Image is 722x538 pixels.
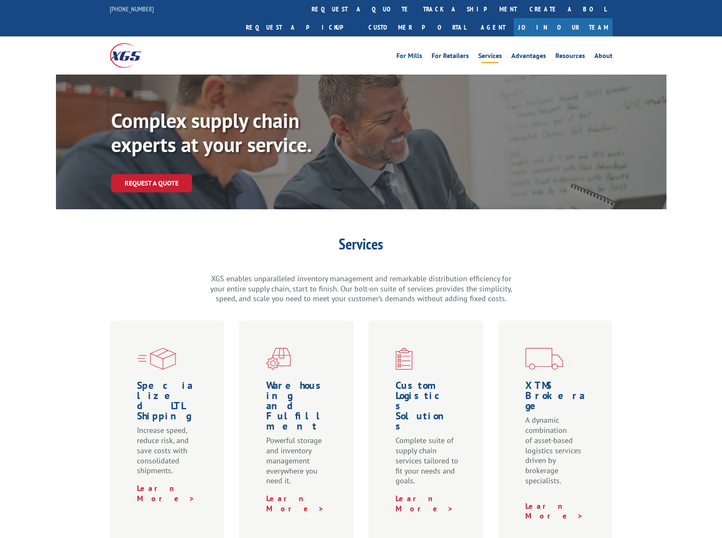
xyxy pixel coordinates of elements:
[266,380,330,435] h1: Warehousing and Fulfillment
[514,18,613,36] a: Join Our Team
[396,348,413,370] img: xgs-icon-custom-logistics-solutions-red
[396,435,459,494] p: Complete suite of supply chain services tailored to fit your needs and goals.
[209,274,514,304] p: XGS enables unparalleled inventory management and remarkable distribution efficiency for your ent...
[555,53,585,62] a: Resources
[209,236,514,256] h1: Services
[432,53,469,62] a: For Retailers
[137,380,201,425] h1: Specialized LTL Shipping
[525,501,583,521] a: Learn More >
[137,348,176,370] img: xgs-icon-specialized-ltl-red
[240,18,362,36] a: Request a pickup
[362,18,472,36] a: Customer Portal
[111,108,365,157] p: Complex supply chain experts at your service.
[266,348,291,370] img: xgs-icon-warehouseing-cutting-fulfillment-red
[396,380,459,435] h1: Custom Logistics Solutions
[396,53,422,62] a: For Mills
[472,18,514,36] a: Agent
[137,483,195,503] a: Learn More >
[594,53,613,62] a: About
[478,53,502,62] a: Services
[266,435,330,494] p: Powerful storage and inventory management everywhere you need it.
[266,494,324,513] a: Learn More >
[111,174,192,192] a: Request a Quote
[525,380,589,415] h1: XTMS Brokerage
[511,53,546,62] a: Advantages
[525,348,563,370] img: xgs-icon-transportation-forms-red
[525,415,589,494] p: A dynamic combination of asset-based logistics services driven by brokerage specialists.
[110,5,154,13] a: [PHONE_NUMBER]
[137,425,201,483] p: Increase speed, reduce risk, and save costs with consolidated shipments.
[396,494,454,513] a: Learn More >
